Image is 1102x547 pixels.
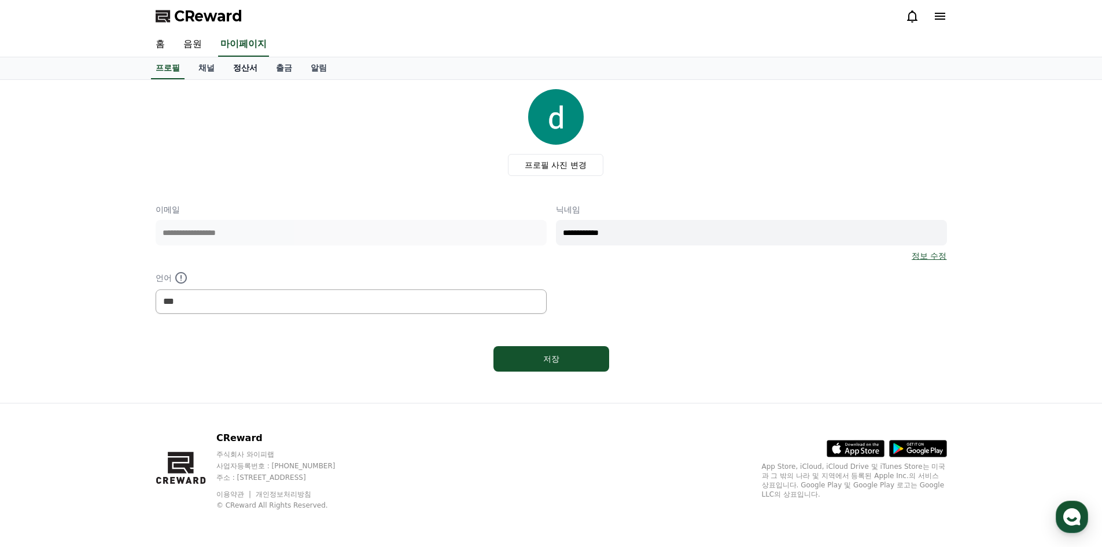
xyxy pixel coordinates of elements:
[179,384,193,394] span: 설정
[493,346,609,372] button: 저장
[156,271,547,285] p: 언어
[76,367,149,396] a: 대화
[146,32,174,57] a: 홈
[216,431,357,445] p: CReward
[912,250,946,262] a: 정보 수정
[216,461,357,471] p: 사업자등록번호 : [PHONE_NUMBER]
[218,32,269,57] a: 마이페이지
[174,7,242,25] span: CReward
[267,57,301,79] a: 출금
[156,204,547,215] p: 이메일
[174,32,211,57] a: 음원
[528,89,584,145] img: profile_image
[3,367,76,396] a: 홈
[189,57,224,79] a: 채널
[762,462,947,499] p: App Store, iCloud, iCloud Drive 및 iTunes Store는 미국과 그 밖의 나라 및 지역에서 등록된 Apple Inc.의 서비스 상표입니다. Goo...
[216,450,357,459] p: 주식회사 와이피랩
[216,501,357,510] p: © CReward All Rights Reserved.
[149,367,222,396] a: 설정
[106,385,120,394] span: 대화
[36,384,43,394] span: 홈
[216,490,253,498] a: 이용약관
[151,57,185,79] a: 프로필
[556,204,947,215] p: 닉네임
[256,490,311,498] a: 개인정보처리방침
[508,154,603,176] label: 프로필 사진 변경
[156,7,242,25] a: CReward
[216,473,357,482] p: 주소 : [STREET_ADDRESS]
[301,57,336,79] a: 알림
[517,353,586,365] div: 저장
[224,57,267,79] a: 정산서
